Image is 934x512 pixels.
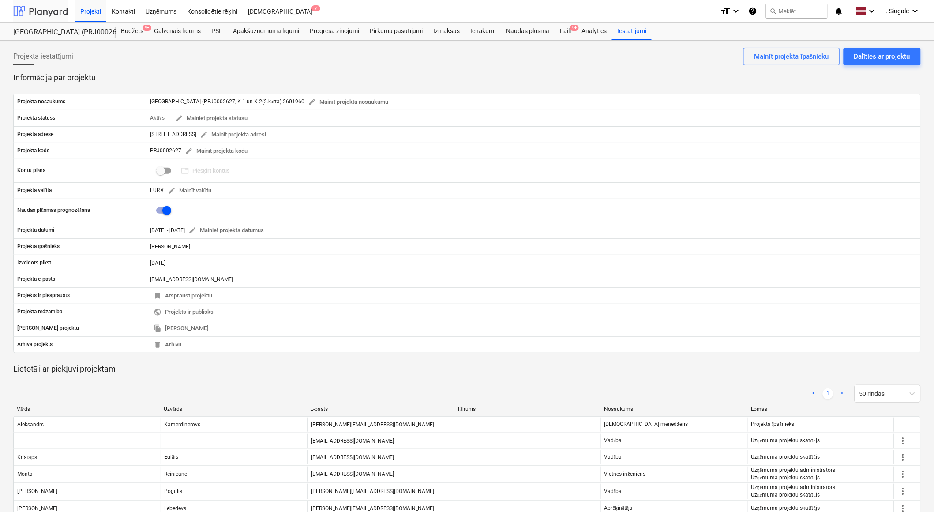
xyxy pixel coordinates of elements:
span: Aprēķinātājs [604,505,633,512]
p: Projekta kods [17,147,49,154]
div: Aleksandrs [17,422,44,428]
button: Projekts ir publisks [150,305,217,319]
div: Tālrunis [457,406,597,413]
button: Mainīt projekta adresi [196,128,270,142]
div: Analytics [576,23,612,40]
div: Lebedevs [165,505,187,512]
span: bookmark [154,292,161,300]
span: [PERSON_NAME] [154,324,209,334]
div: [PERSON_NAME][EMAIL_ADDRESS][DOMAIN_NAME] [311,505,434,512]
p: Projekta e-pasts [17,275,55,283]
button: Arhīvu [150,338,185,352]
span: edit [188,226,196,234]
div: Nosaukums [604,406,744,412]
div: [GEOGRAPHIC_DATA] (PRJ0002627, K-1 un K-2(2.kārta) 2601960 [13,28,105,37]
p: Projekta datumi [17,226,54,234]
span: edit [168,187,176,195]
a: Budžets9+ [116,23,149,40]
p: Projekts ir piesprausts [17,292,70,299]
span: Mainiet projekta datumus [188,226,264,236]
span: Projekta iestatījumi [13,51,73,62]
p: Projekta nosaukums [17,98,65,105]
div: Dalīties ar projektu [854,51,910,62]
p: Uzņēmuma projektu administrators [751,467,836,474]
span: Atspraust projektu [154,291,212,301]
div: Monta [17,471,33,477]
div: Pogulis [165,488,183,494]
div: [EMAIL_ADDRESS][DOMAIN_NAME] [311,454,394,460]
p: Lietotāji ar piekļuvi projektam [13,364,921,374]
span: 9+ [570,25,579,31]
div: Progresa ziņojumi [304,23,364,40]
span: more_vert [898,452,908,463]
div: Mainīt projekta īpašnieku [754,51,829,62]
span: EUR € [150,187,164,193]
div: [EMAIL_ADDRESS][DOMAIN_NAME] [311,471,394,477]
span: I. Siugale [885,8,909,15]
i: Zināšanu pamats [748,6,757,16]
span: 9+ [143,25,151,31]
div: Vārds [17,406,157,413]
button: Meklēt [766,4,828,19]
span: Projekts ir publisks [154,307,214,317]
i: keyboard_arrow_down [867,6,878,16]
div: [PERSON_NAME][EMAIL_ADDRESS][DOMAIN_NAME] [311,488,434,494]
div: Chat Widget [890,470,934,512]
p: Aktīvs [150,114,165,122]
button: Mainīt projekta kodu [181,144,251,158]
div: Kristaps [17,454,37,460]
span: edit [308,98,316,106]
i: format_size [720,6,731,16]
span: more_vert [898,469,908,479]
a: Previous page [809,388,819,399]
button: Mainiet projekta datumus [185,224,267,237]
button: [PERSON_NAME] [150,322,212,335]
p: Projekta īpašnieks [751,421,795,428]
span: public [154,308,161,316]
button: Mainīt valūtu [164,184,215,198]
div: [EMAIL_ADDRESS][DOMAIN_NAME] [311,438,394,444]
div: Iestatījumi [612,23,652,40]
p: Projekta statuss [17,114,55,122]
div: Reinicane [165,471,188,477]
a: PSF [206,23,228,40]
div: Kamerdinerovs [165,422,201,428]
p: Uzņēmuma projektu skatītājs [751,491,836,499]
div: [PERSON_NAME] [146,240,920,254]
div: [PERSON_NAME][EMAIL_ADDRESS][DOMAIN_NAME] [311,422,434,428]
span: Vietnes inženieris [604,471,645,478]
a: Page 1 is your current page [823,388,833,399]
i: keyboard_arrow_down [910,6,921,16]
div: [DATE] - [DATE] [150,227,185,233]
p: Arhīva projekts [17,341,53,348]
div: Izmaksas [428,23,465,40]
span: Mainiet projekta statusu [175,113,248,124]
span: file_copy [154,324,161,332]
div: Budžets [116,23,149,40]
p: Uzņēmuma projektu administrators [751,484,836,491]
span: more_vert [898,436,908,446]
div: [PERSON_NAME] [17,488,57,494]
div: Uzvārds [164,406,304,413]
div: [GEOGRAPHIC_DATA] (PRJ0002627, K-1 un K-2(2.kārta) 2601960 [150,95,392,109]
p: [PERSON_NAME] projektu [17,324,79,332]
p: Informācija par projektu [13,72,921,83]
div: [EMAIL_ADDRESS][DOMAIN_NAME] [146,272,920,286]
p: Projekta redzamība [17,308,62,316]
span: Mainīt valūtu [168,186,211,196]
span: Mainīt projekta adresi [200,130,266,140]
a: Pirkuma pasūtījumi [364,23,428,40]
span: edit [175,114,183,122]
div: Faili [555,23,576,40]
span: Mainīt projekta nosaukumu [308,97,388,107]
span: Vadība [604,488,622,495]
div: Lomas [751,406,891,412]
a: Ienākumi [465,23,501,40]
a: Apakšuzņēmuma līgumi [228,23,304,40]
span: [DEMOGRAPHIC_DATA] menedžeris [604,421,688,428]
div: Galvenais līgums [149,23,206,40]
span: Arhīvu [154,340,182,350]
i: keyboard_arrow_down [731,6,741,16]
